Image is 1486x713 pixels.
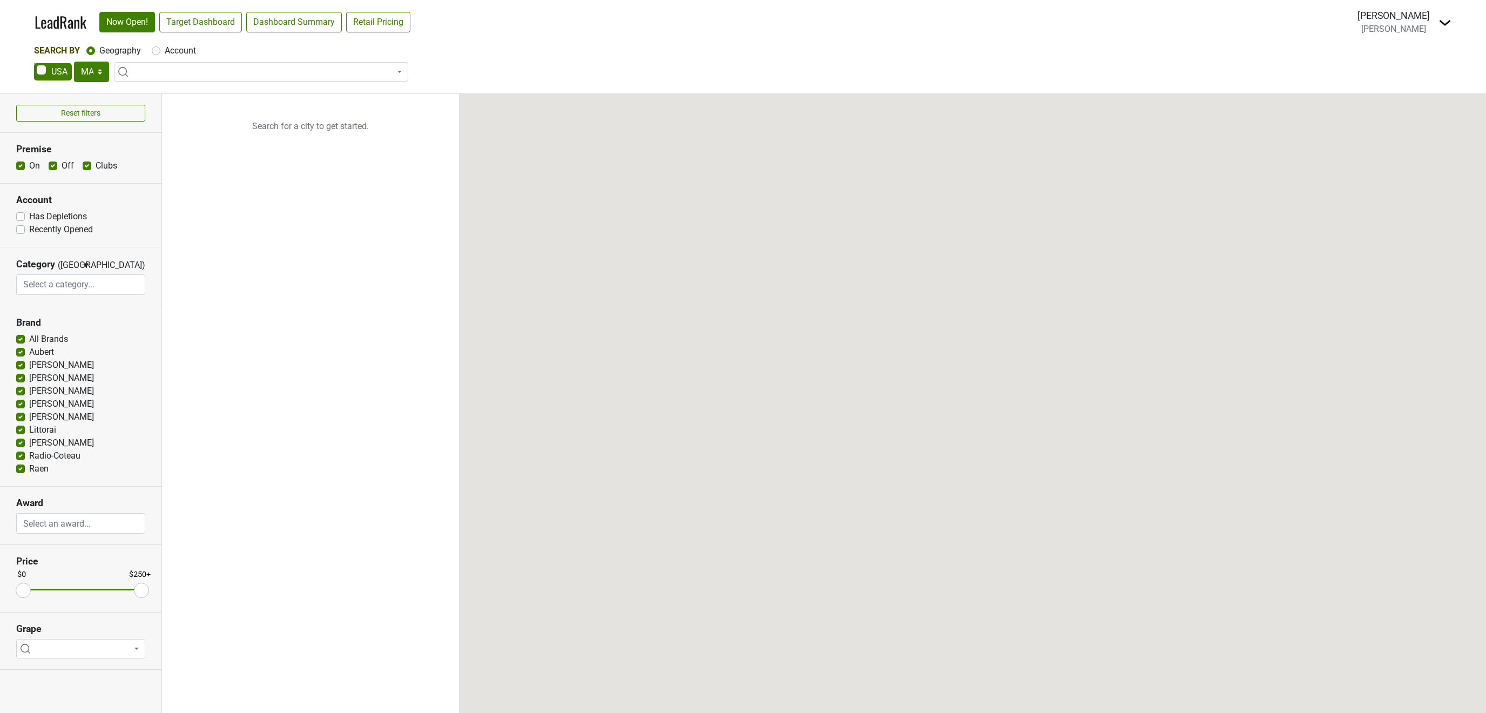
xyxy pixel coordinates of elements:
[82,260,90,270] span: ▼
[99,12,155,32] a: Now Open!
[246,12,342,32] a: Dashboard Summary
[34,45,80,56] span: Search By
[159,12,242,32] a: Target Dashboard
[1357,9,1430,23] div: [PERSON_NAME]
[16,497,145,509] h3: Award
[29,436,94,449] label: [PERSON_NAME]
[29,159,40,172] label: On
[29,333,68,346] label: All Brands
[16,623,145,635] h3: Grape
[29,210,87,223] label: Has Depletions
[99,44,141,57] label: Geography
[62,159,74,172] label: Off
[29,411,94,423] label: [PERSON_NAME]
[29,346,54,359] label: Aubert
[129,569,151,581] div: $250+
[16,317,145,328] h3: Brand
[16,144,145,155] h3: Premise
[16,194,145,206] h3: Account
[58,259,79,274] span: ([GEOGRAPHIC_DATA])
[29,372,94,385] label: [PERSON_NAME]
[162,94,459,159] p: Search for a city to get started.
[29,398,94,411] label: [PERSON_NAME]
[17,569,26,581] div: $0
[35,11,86,33] a: LeadRank
[16,105,145,122] button: Reset filters
[29,423,56,436] label: Littorai
[16,556,145,567] h3: Price
[96,159,117,172] label: Clubs
[29,223,93,236] label: Recently Opened
[1438,16,1451,29] img: Dropdown Menu
[346,12,410,32] a: Retail Pricing
[29,449,80,462] label: Radio-Coteau
[1361,24,1426,34] span: [PERSON_NAME]
[165,44,196,57] label: Account
[16,259,55,270] h3: Category
[29,385,94,398] label: [PERSON_NAME]
[17,274,144,295] input: Select a category...
[17,513,144,534] input: Select an award...
[29,359,94,372] label: [PERSON_NAME]
[29,462,49,475] label: Raen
